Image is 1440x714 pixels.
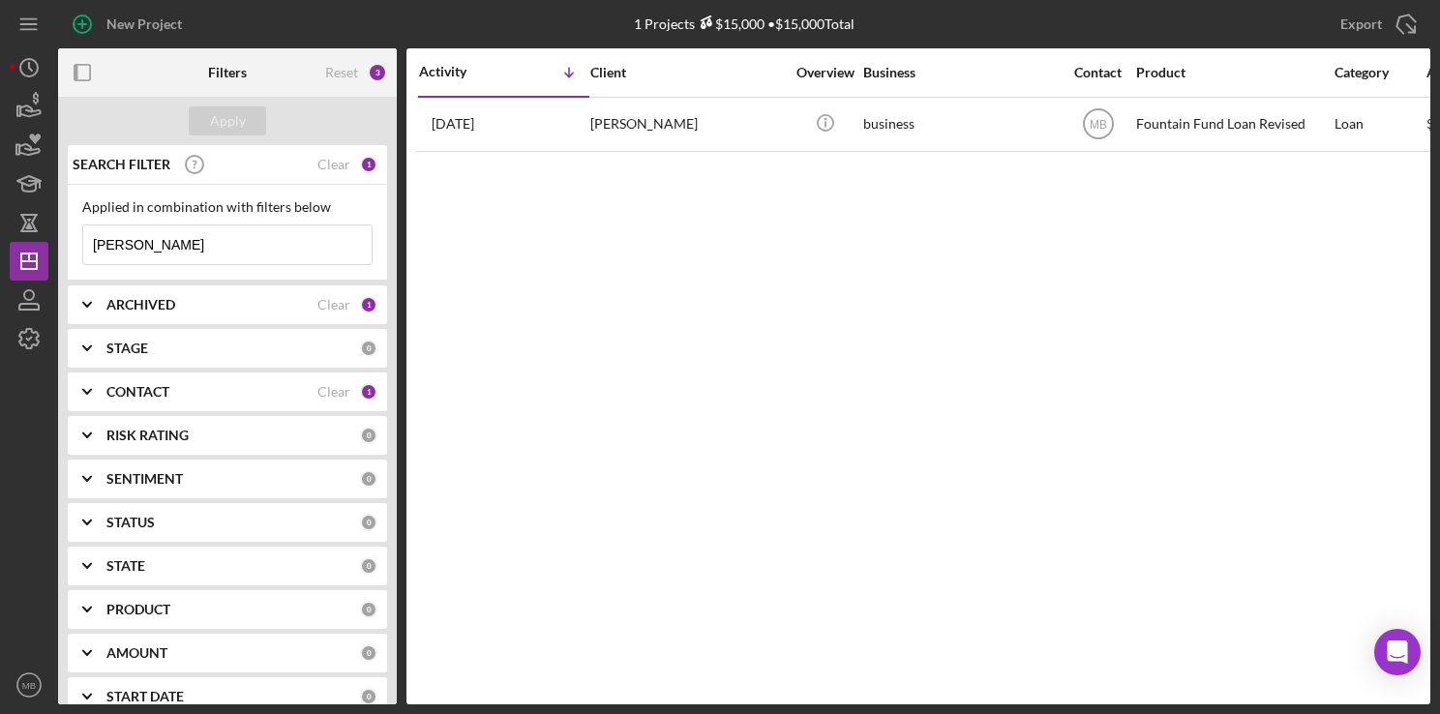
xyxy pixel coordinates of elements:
[1335,65,1425,80] div: Category
[1335,99,1425,150] div: Loan
[317,157,350,172] div: Clear
[695,15,765,32] div: $15,000
[106,515,155,530] b: STATUS
[325,65,358,80] div: Reset
[1090,118,1107,132] text: MB
[419,64,504,79] div: Activity
[210,106,246,135] div: Apply
[73,157,170,172] b: SEARCH FILTER
[22,680,36,691] text: MB
[360,470,377,488] div: 0
[317,297,350,312] div: Clear
[360,427,377,444] div: 0
[317,384,350,400] div: Clear
[1340,5,1382,44] div: Export
[360,514,377,531] div: 0
[1321,5,1430,44] button: Export
[432,116,474,132] time: 2025-07-08 20:27
[58,5,201,44] button: New Project
[789,65,861,80] div: Overview
[1136,65,1330,80] div: Product
[368,63,387,82] div: 3
[863,99,1057,150] div: business
[360,383,377,401] div: 1
[863,65,1057,80] div: Business
[208,65,247,80] b: Filters
[106,297,175,312] b: ARCHIVED
[106,558,145,574] b: STATE
[106,471,183,487] b: SENTIMENT
[106,602,170,617] b: PRODUCT
[82,199,373,215] div: Applied in combination with filters below
[1136,99,1330,150] div: Fountain Fund Loan Revised
[360,644,377,662] div: 0
[106,428,189,443] b: RISK RATING
[106,689,184,704] b: START DATE
[590,65,784,80] div: Client
[106,384,169,400] b: CONTACT
[106,5,182,44] div: New Project
[360,601,377,618] div: 0
[189,106,266,135] button: Apply
[590,99,784,150] div: [PERSON_NAME]
[634,15,855,32] div: 1 Projects • $15,000 Total
[360,688,377,705] div: 0
[360,156,377,173] div: 1
[360,557,377,575] div: 0
[106,645,167,661] b: AMOUNT
[360,340,377,357] div: 0
[106,341,148,356] b: STAGE
[1062,65,1134,80] div: Contact
[10,666,48,704] button: MB
[360,296,377,313] div: 1
[1374,629,1421,675] div: Open Intercom Messenger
